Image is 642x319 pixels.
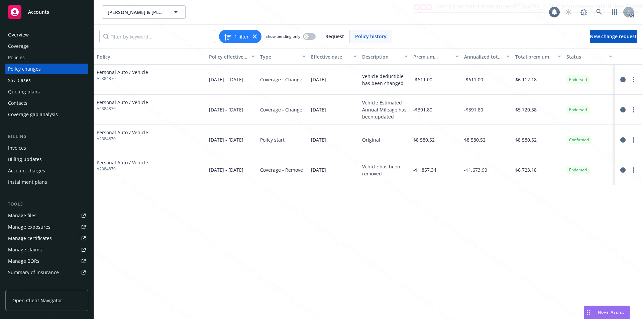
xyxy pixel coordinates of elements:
span: Personal Auto / Vehicle [97,159,148,166]
div: Status [566,53,605,60]
div: Manage BORs [8,256,39,266]
span: A2384870 [97,106,148,112]
a: Account charges [5,165,88,176]
span: 1 filter [234,33,249,40]
a: Accounts [5,3,88,21]
div: Policy effective dates [209,53,247,60]
span: Policy history [355,33,387,40]
div: Quoting plans [8,86,40,97]
span: A2384870 [97,166,148,172]
a: Search [593,5,606,19]
span: Open Client Navigator [12,297,62,304]
span: -$1,857.34 [413,166,436,173]
button: Description [359,49,411,65]
div: Tools [5,201,88,208]
span: [DATE] [311,106,326,113]
span: [DATE] - [DATE] [209,106,243,113]
a: Start snowing [562,5,575,19]
a: more [630,136,638,144]
span: -$1,673.90 [464,166,487,173]
a: Policies [5,52,88,63]
div: Summary of insurance [8,267,59,278]
button: Type [257,49,309,65]
span: Accounts [28,9,49,15]
a: Manage certificates [5,233,88,244]
span: [DATE] [311,76,326,83]
span: -$391.80 [464,106,483,113]
button: Nova Assist [584,306,630,319]
div: SSC Cases [8,75,31,86]
div: Vehicle deductible has been changed [362,73,408,87]
a: more [630,106,638,114]
button: Total premium [513,49,564,65]
button: Annualized total premium change [461,49,513,65]
input: Filter by keyword... [99,30,215,43]
button: [PERSON_NAME] & [PERSON_NAME] [102,5,186,19]
div: Vehicle has been removed [362,163,408,177]
div: Billing updates [8,154,42,165]
div: Invoices [8,143,26,153]
a: Manage BORs [5,256,88,266]
a: more [630,76,638,84]
a: circleInformation [619,76,627,84]
div: Premium change [413,53,452,60]
button: Policy [94,49,206,65]
a: New change request [590,30,637,43]
span: [DATE] [311,166,326,173]
span: Coverage - Change [260,76,302,83]
a: Contacts [5,98,88,108]
span: A2384870 [97,76,148,82]
button: Effective date [308,49,359,65]
span: Personal Auto / Vehicle [97,69,148,76]
div: Total premium [515,53,554,60]
span: [DATE] - [DATE] [209,166,243,173]
div: Vehicle Estimated Annual Mileage has been updated [362,99,408,120]
span: Request [325,33,344,40]
a: Quoting plans [5,86,88,97]
div: Annualized total premium change [464,53,503,60]
div: Manage files [8,210,36,221]
span: Personal Auto / Vehicle [97,129,148,136]
span: $6,112.18 [515,76,537,83]
span: $5,720.38 [515,106,537,113]
span: Show pending only [265,33,300,39]
a: Switch app [608,5,621,19]
span: [PERSON_NAME] & [PERSON_NAME] [108,9,166,16]
div: Description [362,53,401,60]
span: [DATE] - [DATE] [209,76,243,83]
div: Installment plans [8,177,47,187]
span: Coverage - Change [260,106,302,113]
span: Nova Assist [598,309,624,315]
div: Billing [5,133,88,140]
span: [DATE] [311,136,326,143]
span: Endorsed [569,167,587,173]
div: Account charges [8,165,45,176]
a: Installment plans [5,177,88,187]
div: Coverage gap analysis [8,109,58,120]
div: Policies [8,52,25,63]
span: $8,580.52 [515,136,537,143]
a: Overview [5,29,88,40]
span: $8,580.52 [464,136,486,143]
a: Coverage gap analysis [5,109,88,120]
span: -$611.00 [464,76,483,83]
div: Original [362,136,380,143]
span: New change request [590,33,637,39]
button: Policy effective dates [206,49,257,65]
a: Manage exposures [5,222,88,232]
a: circleInformation [619,136,627,144]
a: Summary of insurance [5,267,88,278]
span: $6,723.18 [515,166,537,173]
div: Coverage [8,41,29,52]
span: Personal Auto / Vehicle [97,99,148,106]
span: Confirmed [569,137,589,143]
a: Billing updates [5,154,88,165]
span: -$391.80 [413,106,432,113]
a: Coverage [5,41,88,52]
a: Manage files [5,210,88,221]
a: Policy changes [5,64,88,74]
span: Endorsed [569,107,587,113]
div: Overview [8,29,29,40]
div: Manage certificates [8,233,52,244]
